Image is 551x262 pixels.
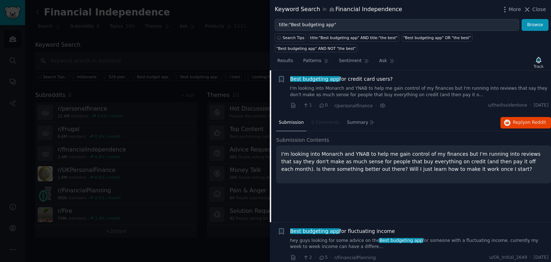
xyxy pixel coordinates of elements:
[334,103,373,108] span: r/personalfinance
[379,238,423,243] span: Best budgeting app
[290,85,549,98] a: I'm looking into Monarch and YNAB to help me gain control of my finances but I'm running into rev...
[534,64,543,69] div: Track
[334,255,376,260] span: r/FinancialPlanning
[279,120,304,126] span: Submission
[276,136,329,144] span: Submission Contents
[275,55,296,70] a: Results
[283,35,305,40] span: Search Tips
[301,55,331,70] a: Patterns
[322,6,326,13] span: in
[531,55,546,70] button: Track
[523,6,546,13] button: Close
[303,58,321,64] span: Patterns
[290,238,549,250] a: hey guys looking for some advice on theBest budgeting appfor someone with a fluctuating income. c...
[403,35,471,40] div: "Best budgeting app" OR "the best"
[290,228,395,235] span: for fluctuating income
[310,35,398,40] div: title:"Best budgeting app" AND title:"the best"
[303,102,312,109] span: 1
[299,254,300,261] span: ·
[309,33,399,42] a: title:"Best budgeting app" AND title:"the best"
[402,33,472,42] a: "Best budgeting app" OR "the best"
[319,254,328,261] span: 5
[501,6,521,13] button: More
[330,254,332,261] span: ·
[525,120,546,125] span: on Reddit
[377,55,397,70] a: Ask
[513,120,546,126] span: Reply
[489,254,527,261] span: u/Ok_Initial_2649
[509,6,521,13] span: More
[500,117,551,128] button: Replyon Reddit
[379,58,387,64] span: Ask
[534,102,548,109] span: [DATE]
[532,6,546,13] span: Close
[530,254,531,261] span: ·
[289,228,340,234] span: Best budgeting app
[319,102,328,109] span: 0
[303,254,312,261] span: 2
[315,102,316,109] span: ·
[290,75,393,83] span: for credit card users?
[277,58,293,64] span: Results
[281,150,546,173] p: I'm looking into Monarch and YNAB to help me gain control of my finances but I'm running into rev...
[275,19,519,31] input: Try a keyword related to your business
[289,76,340,82] span: Best budgeting app
[530,102,531,109] span: ·
[299,102,300,109] span: ·
[534,254,548,261] span: [DATE]
[336,55,372,70] a: Sentiment
[275,44,357,52] a: "Best budgeting app" AND NOT "the best"
[375,102,377,109] span: ·
[315,254,316,261] span: ·
[277,46,356,51] div: "Best budgeting app" AND NOT "the best"
[347,120,368,126] span: Summary
[330,102,332,109] span: ·
[290,75,393,83] a: Best budgeting appfor credit card users?
[339,58,362,64] span: Sentiment
[488,102,527,109] span: u/thedissidentone
[290,228,395,235] a: Best budgeting appfor fluctuating income
[275,33,306,42] button: Search Tips
[275,5,402,14] div: Keyword Search Financial Independence
[522,19,548,31] button: Browse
